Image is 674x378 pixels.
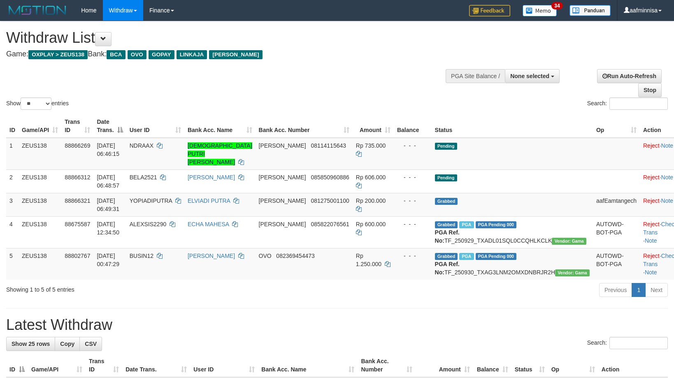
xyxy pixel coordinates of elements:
span: 88802767 [65,253,90,259]
a: Show 25 rows [6,337,55,351]
span: OXPLAY > ZEUS138 [28,50,88,59]
span: Copy 085822076561 to clipboard [311,221,349,227]
span: Pending [435,143,457,150]
label: Search: [587,337,668,349]
img: Button%20Memo.svg [523,5,557,16]
span: 34 [551,2,562,9]
th: Status: activate to sort column ascending [511,354,548,377]
div: - - - [397,252,428,260]
th: ID [6,114,19,138]
th: User ID: activate to sort column ascending [190,354,258,377]
div: Showing 1 to 5 of 5 entries [6,282,275,294]
td: aafEamtangech [593,193,640,216]
a: Stop [638,83,662,97]
th: Op: activate to sort column ascending [548,354,598,377]
th: Bank Acc. Name: activate to sort column ascending [258,354,358,377]
td: 4 [6,216,19,248]
b: PGA Ref. No: [435,261,460,276]
span: Copy 08114115643 to clipboard [311,142,346,149]
th: Date Trans.: activate to sort column descending [93,114,126,138]
th: Balance [394,114,432,138]
td: AUTOWD-BOT-PGA [593,248,640,280]
b: PGA Ref. No: [435,229,460,244]
th: Game/API: activate to sort column ascending [19,114,61,138]
select: Showentries [21,97,51,110]
span: Marked by aafsreyleap [459,253,474,260]
span: Grabbed [435,221,458,228]
th: Bank Acc. Number: activate to sort column ascending [256,114,353,138]
a: Previous [599,283,632,297]
h4: Game: Bank: [6,50,441,58]
td: 5 [6,248,19,280]
span: 88866312 [65,174,90,181]
a: ELVIADI PUTRA [188,197,230,204]
div: PGA Site Balance / [446,69,505,83]
td: TF_250929_TXADL01SQL0CCQHLKCLK [432,216,593,248]
span: [DATE] 06:49:31 [97,197,119,212]
a: Note [661,142,674,149]
a: Reject [643,197,660,204]
span: Copy 081275001100 to clipboard [311,197,349,204]
span: Rp 606.000 [356,174,386,181]
span: [PERSON_NAME] [209,50,262,59]
input: Search: [609,97,668,110]
a: [PERSON_NAME] [188,253,235,259]
span: Rp 200.000 [356,197,386,204]
div: - - - [397,197,428,205]
th: Date Trans.: activate to sort column ascending [122,354,190,377]
span: GOPAY [149,50,174,59]
span: PGA Pending [476,253,517,260]
th: Op: activate to sort column ascending [593,114,640,138]
td: 2 [6,169,19,193]
a: Reject [643,142,660,149]
a: Note [661,174,674,181]
a: Note [661,197,674,204]
span: Grabbed [435,253,458,260]
td: ZEUS138 [19,216,61,248]
th: Game/API: activate to sort column ascending [28,354,86,377]
span: Rp 600.000 [356,221,386,227]
div: - - - [397,220,428,228]
span: Copy [60,341,74,347]
h1: Latest Withdraw [6,317,668,333]
img: Feedback.jpg [469,5,510,16]
th: ID: activate to sort column descending [6,354,28,377]
a: Reject [643,174,660,181]
td: ZEUS138 [19,248,61,280]
span: Rp 735.000 [356,142,386,149]
span: [DATE] 06:48:57 [97,174,119,189]
a: Copy [55,337,80,351]
img: MOTION_logo.png [6,4,69,16]
a: CSV [79,337,102,351]
div: - - - [397,141,428,150]
span: Vendor URL: https://trx31.1velocity.biz [555,269,590,276]
input: Search: [609,337,668,349]
span: 88866269 [65,142,90,149]
span: [DATE] 00:47:29 [97,253,119,267]
span: BCA [107,50,125,59]
img: panduan.png [569,5,611,16]
span: BELA2521 [130,174,157,181]
span: OVO [128,50,146,59]
span: Pending [435,174,457,181]
a: ECHA MAHESA [188,221,229,227]
span: Copy 082369454473 to clipboard [276,253,314,259]
span: BUSIN12 [130,253,153,259]
th: Trans ID: activate to sort column ascending [86,354,122,377]
a: Next [645,283,668,297]
td: TF_250930_TXAG3LNM2OMXDNBRJR2H [432,248,593,280]
th: Bank Acc. Name: activate to sort column ascending [184,114,256,138]
span: [DATE] 12:34:50 [97,221,119,236]
td: ZEUS138 [19,193,61,216]
h1: Withdraw List [6,30,441,46]
a: Note [645,237,657,244]
th: User ID: activate to sort column ascending [126,114,184,138]
button: None selected [505,69,560,83]
th: Amount: activate to sort column ascending [416,354,473,377]
span: 88866321 [65,197,90,204]
span: NDRAAX [130,142,153,149]
td: 1 [6,138,19,170]
a: [DEMOGRAPHIC_DATA] PUTRI [PERSON_NAME] [188,142,252,165]
label: Search: [587,97,668,110]
span: ALEXSIS2290 [130,221,167,227]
